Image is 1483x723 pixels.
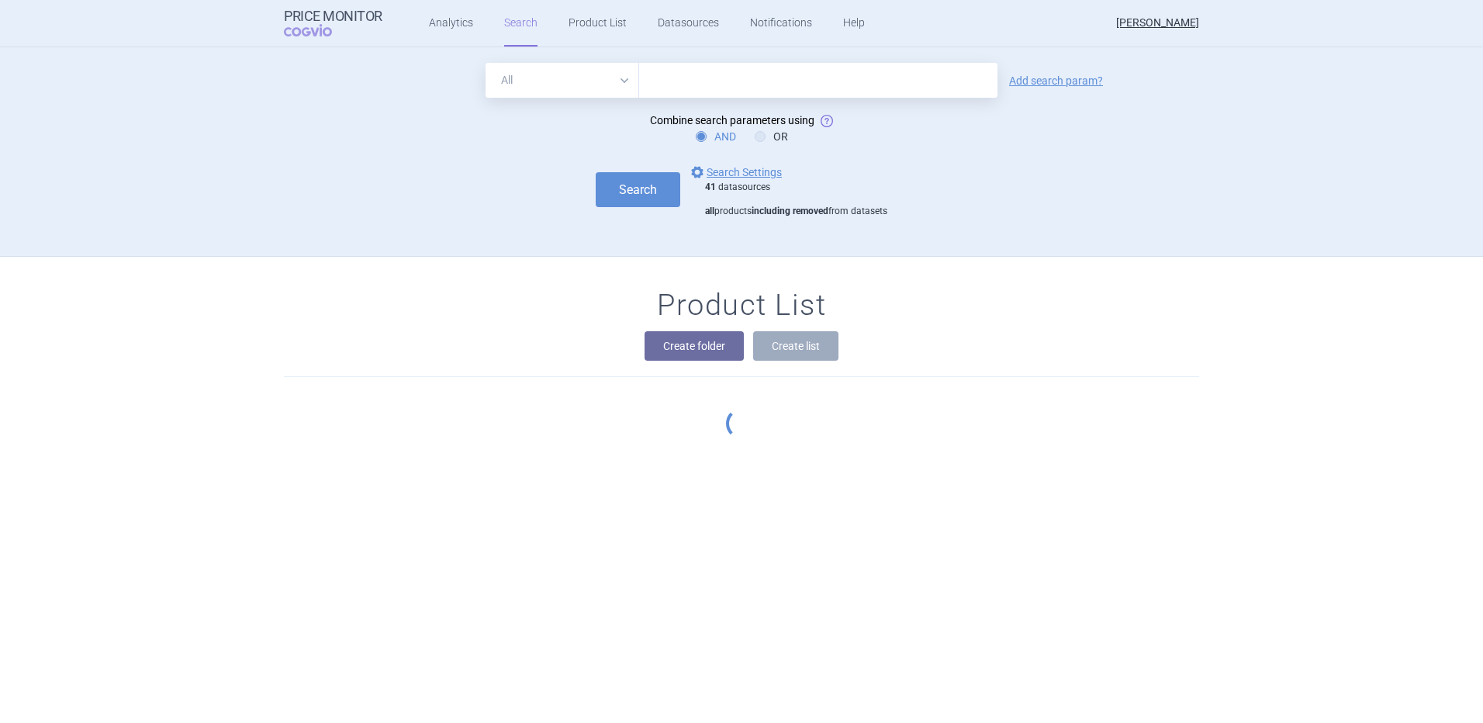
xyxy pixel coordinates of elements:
span: COGVIO [284,24,354,36]
span: Combine search parameters using [650,114,814,126]
a: Search Settings [688,163,782,182]
strong: all [705,206,714,216]
button: Create list [753,331,838,361]
a: Add search param? [1009,75,1103,86]
h1: Product List [657,288,826,323]
a: Price MonitorCOGVIO [284,9,382,38]
strong: including removed [752,206,828,216]
button: Create folder [645,331,744,361]
label: AND [696,129,736,144]
strong: 41 [705,182,716,192]
strong: Price Monitor [284,9,382,24]
button: Search [596,172,680,207]
div: datasources products from datasets [705,182,887,218]
label: OR [755,129,788,144]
